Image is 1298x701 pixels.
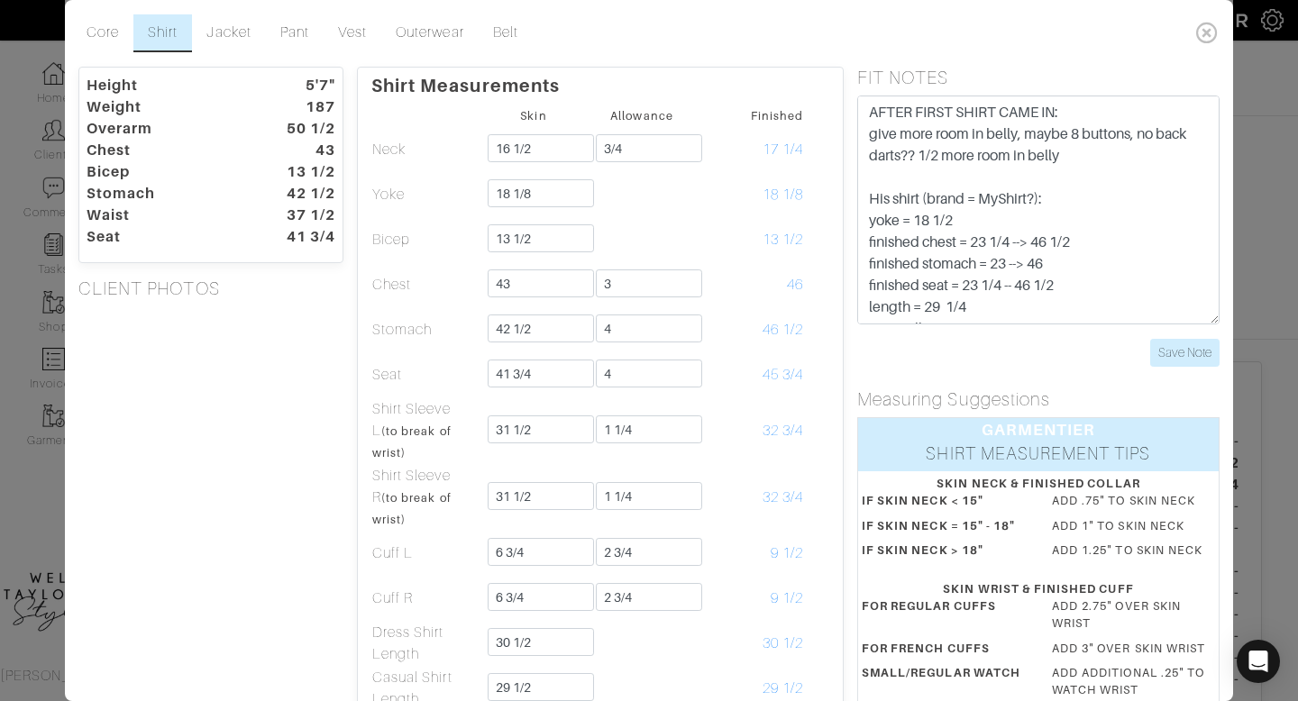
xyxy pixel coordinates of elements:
[771,590,803,606] span: 9 1/2
[479,14,533,52] a: Belt
[78,278,343,299] h5: CLIENT PHOTOS
[133,14,192,52] a: Shirt
[862,580,1215,597] div: SKIN WRIST & FINISHED CUFF
[751,109,803,123] small: Finished
[857,67,1220,88] h5: FIT NOTES
[763,141,803,158] span: 17 1/4
[257,140,349,161] dt: 43
[257,96,349,118] dt: 187
[763,680,803,696] span: 29 1/2
[771,545,803,561] span: 9 1/2
[763,322,803,338] span: 46 1/2
[848,640,1038,664] dt: FOR FRENCH CUFFS
[381,14,478,52] a: Outerwear
[371,217,480,262] td: Bicep
[371,621,480,666] td: Dress Shirt Length
[1237,640,1280,683] div: Open Intercom Messenger
[787,277,803,293] span: 46
[371,576,480,621] td: Cuff R
[192,14,265,52] a: Jacket
[371,262,480,307] td: Chest
[848,517,1038,542] dt: IF SKIN NECK = 15" - 18"
[73,140,257,161] dt: Chest
[257,183,349,205] dt: 42 1/2
[848,597,1038,639] dt: FOR REGULAR CUFFS
[257,226,349,248] dt: 41 3/4
[520,109,546,123] small: Skin
[73,161,257,183] dt: Bicep
[371,397,480,464] td: Shirt Sleeve L
[372,424,452,460] small: (to break of wrist)
[371,127,480,172] td: Neck
[257,205,349,226] dt: 37 1/2
[1038,517,1229,534] dd: ADD 1" TO SKIN NECK
[73,118,257,140] dt: Overarm
[371,531,480,576] td: Cuff L
[763,635,803,651] span: 30 1/2
[862,475,1215,492] div: SKIN NECK & FINISHED COLLAR
[857,388,1220,410] h5: Measuring Suggestions
[1038,664,1229,698] dd: ADD ADDITIONAL .25" TO WATCH WRIST
[72,14,133,52] a: Core
[73,75,257,96] dt: Height
[257,161,349,183] dt: 13 1/2
[1150,339,1220,367] input: Save Note
[763,489,803,505] span: 32 3/4
[257,75,349,96] dt: 5'7"
[1038,597,1229,632] dd: ADD 2.75" OVER SKIN WRIST
[371,464,480,531] td: Shirt Sleeve R
[857,96,1220,324] textarea: AFTER FIRST SHIRT CAME IN: give more room in belly, maybe 8 buttons, no back darts?? 1/2 more roo...
[858,418,1219,442] div: GARMENTIER
[73,205,257,226] dt: Waist
[266,14,324,52] a: Pant
[257,118,349,140] dt: 50 1/2
[763,187,803,203] span: 18 1/8
[371,172,480,217] td: Yoke
[73,226,257,248] dt: Seat
[858,442,1219,471] div: SHIRT MEASUREMENT TIPS
[371,352,480,397] td: Seat
[1038,640,1229,657] dd: ADD 3" OVER SKIN WRIST
[763,367,803,383] span: 45 3/4
[763,423,803,439] span: 32 3/4
[371,307,480,352] td: Stomach
[763,232,803,248] span: 13 1/2
[1038,542,1229,559] dd: ADD 1.25" TO SKIN NECK
[1038,492,1229,509] dd: ADD .75" TO SKIN NECK
[848,492,1038,516] dt: IF SKIN NECK < 15"
[73,183,257,205] dt: Stomach
[324,14,381,52] a: Vest
[610,109,672,123] small: Allowance
[371,68,829,96] p: Shirt Measurements
[372,491,452,526] small: (to break of wrist)
[73,96,257,118] dt: Weight
[848,542,1038,566] dt: IF SKIN NECK > 18"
